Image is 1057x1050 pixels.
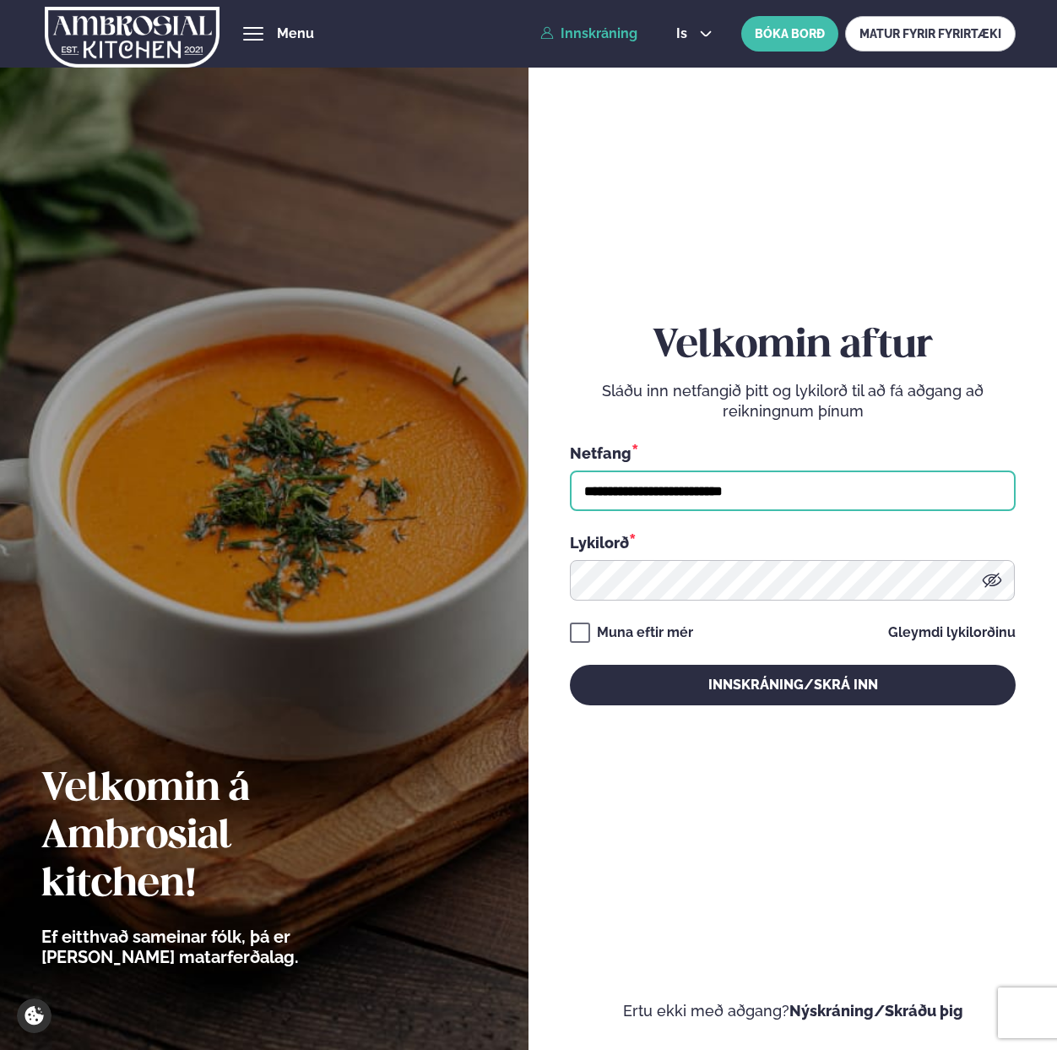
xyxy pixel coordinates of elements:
a: Cookie settings [17,998,51,1033]
span: is [676,27,692,41]
div: Netfang [570,442,1016,464]
p: Ef eitthvað sameinar fólk, þá er [PERSON_NAME] matarferðalag. [41,927,392,967]
p: Ertu ekki með aðgang? [570,1001,1016,1021]
div: Lykilorð [570,531,1016,553]
h2: Velkomin aftur [570,323,1016,370]
button: BÓKA BORÐ [741,16,838,52]
img: logo [45,3,220,72]
button: is [663,27,726,41]
a: Gleymdi lykilorðinu [888,626,1016,639]
p: Sláðu inn netfangið þitt og lykilorð til að fá aðgang að reikningnum þínum [570,381,1016,422]
button: hamburger [243,24,263,44]
a: Innskráning [540,26,637,41]
button: Innskráning/Skrá inn [570,665,1016,705]
a: MATUR FYRIR FYRIRTÆKI [845,16,1016,52]
h2: Velkomin á Ambrosial kitchen! [41,766,392,908]
a: Nýskráning/Skráðu þig [789,1002,963,1020]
